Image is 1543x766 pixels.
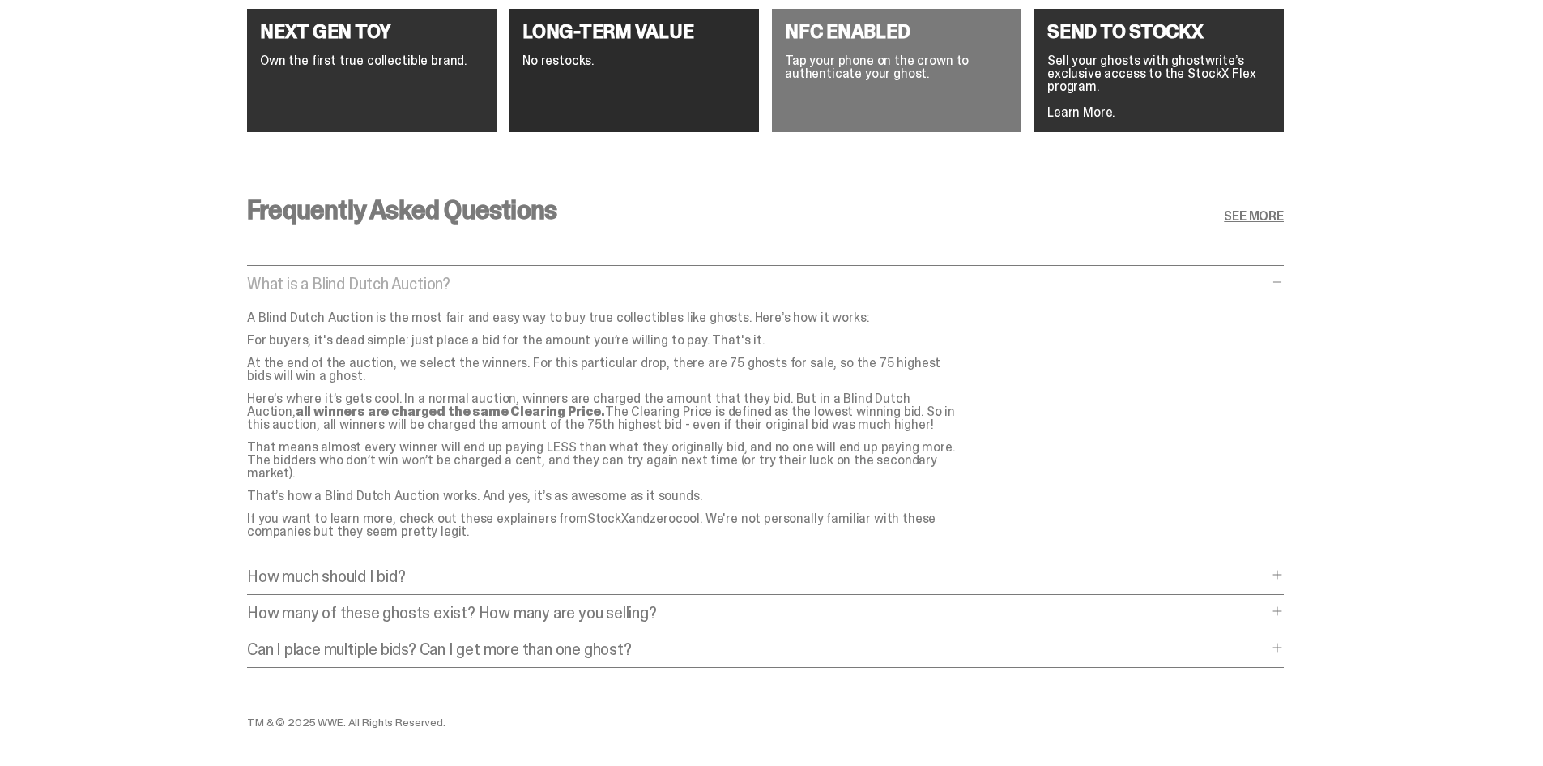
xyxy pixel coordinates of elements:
[785,22,1008,41] h4: NFC ENABLED
[522,54,746,67] p: No restocks.
[247,490,960,503] p: That’s how a Blind Dutch Auction works. And yes, it’s as awesome as it sounds.
[785,54,1008,80] p: Tap your phone on the crown to authenticate your ghost.
[247,334,960,347] p: For buyers, it's dead simple: just place a bid for the amount you’re willing to pay. That's it.
[247,311,960,324] p: A Blind Dutch Auction is the most fair and easy way to buy true collectibles like ghosts. Here’s ...
[247,641,1268,657] p: Can I place multiple bids? Can I get more than one ghost?
[522,22,746,41] h4: LONG-TERM VALUE
[650,510,700,527] a: zerocool
[247,717,895,728] div: TM & © 2025 WWE. All Rights Reserved.
[260,54,484,67] p: Own the first true collectible brand.
[260,22,484,41] h4: NEXT GEN TOY
[247,197,556,223] h3: Frequently Asked Questions
[247,392,960,431] p: Here’s where it’s gets cool. In a normal auction, winners are charged the amount that they bid. B...
[1047,22,1271,41] h4: SEND TO STOCKX
[247,568,1268,584] p: How much should I bid?
[247,605,1268,621] p: How many of these ghosts exist? How many are you selling?
[1047,104,1115,121] a: Learn More.
[247,276,1268,292] p: What is a Blind Dutch Auction?
[247,512,960,538] p: If you want to learn more, check out these explainers from and . We're not personally familiar wi...
[247,441,960,480] p: That means almost every winner will end up paying LESS than what they originally bid, and no one ...
[1047,54,1271,93] p: Sell your ghosts with ghostwrite’s exclusive access to the StockX Flex program.
[247,357,960,383] p: At the end of the auction, we select the winners. For this particular drop, there are 75 ghosts f...
[1224,210,1284,223] a: SEE MORE
[296,403,605,420] strong: all winners are charged the same Clearing Price.
[587,510,629,527] a: StockX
